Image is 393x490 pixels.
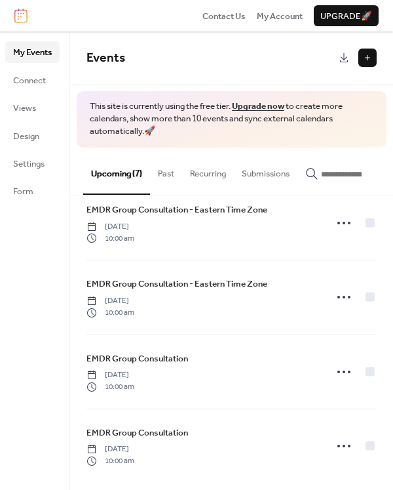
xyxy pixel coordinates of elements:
span: [DATE] [86,369,134,381]
span: Views [13,102,36,115]
a: My Account [257,9,303,22]
button: Upgrade🚀 [314,5,379,26]
span: Form [13,185,33,198]
span: [DATE] [86,295,134,307]
button: Recurring [182,148,234,194]
a: Contact Us [202,9,246,22]
span: EMDR Group Consultation [86,352,188,365]
button: Upcoming (7) [83,148,150,195]
span: [DATE] [86,443,134,455]
button: Submissions [234,148,297,194]
a: EMDR Group Consultation [86,352,188,366]
a: Settings [5,153,60,174]
span: Settings [13,157,45,171]
span: [DATE] [86,221,134,233]
a: Connect [5,70,60,91]
span: Events [86,46,125,70]
button: Past [150,148,182,194]
span: EMDR Group Consultation [86,426,188,439]
span: 10:00 am [86,455,134,467]
span: Contact Us [202,10,246,23]
span: EMDR Group Consultation - Eastern Time Zone [86,277,267,291]
a: Design [5,125,60,146]
a: Form [5,180,60,201]
a: EMDR Group Consultation - Eastern Time Zone [86,277,267,291]
span: This site is currently using the free tier. to create more calendars, show more than 10 events an... [90,100,373,138]
span: EMDR Group Consultation - Eastern Time Zone [86,203,267,216]
span: 10:00 am [86,381,134,393]
span: 10:00 am [86,233,134,245]
span: Connect [13,74,46,87]
a: Upgrade now [232,98,284,115]
a: My Events [5,41,60,62]
a: Views [5,97,60,118]
a: EMDR Group Consultation [86,426,188,440]
span: 10:00 am [86,307,134,319]
a: EMDR Group Consultation - Eastern Time Zone [86,203,267,217]
img: logo [14,9,28,23]
span: Upgrade 🚀 [320,10,372,23]
span: Design [13,130,39,143]
span: My Account [257,10,303,23]
span: My Events [13,46,52,59]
